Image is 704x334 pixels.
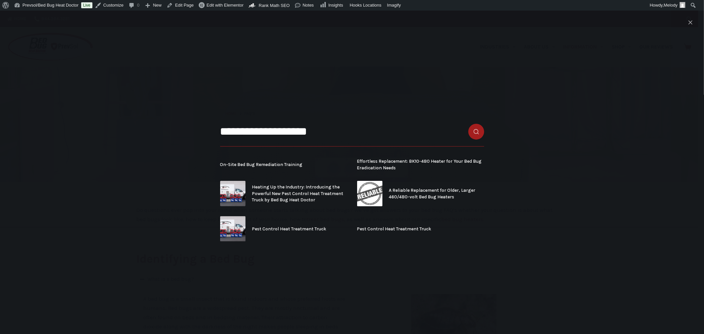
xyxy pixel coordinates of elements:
[685,17,696,28] button: Close search modal
[220,216,246,242] img: Picture1-100x100.png
[468,124,484,140] button: Search button
[81,2,92,8] a: Live
[207,3,244,8] span: Edit with Elementor
[220,117,484,147] input: Search for...
[220,181,246,206] img: Picture1-2-100x100.png
[5,3,25,22] button: Open LiveChat chat widget
[259,3,290,8] span: Rank Math SEO
[220,158,484,242] div: Search results
[664,3,678,8] span: Melody
[220,161,303,168] span: On-Site Bed Bug Remediation Training
[328,3,343,8] span: Insights
[252,184,347,203] span: Heating Up the Industry: Introducing the Powerful New Pest Control Heat Treatment Truck by Bed Bu...
[357,158,484,171] span: Effortless Replacement: BK10-480 Heater for Your Bed Bug Eradication Needs
[357,226,431,232] span: Pest Control Heat Treatment Truck
[357,181,383,206] img: shutterstock_1899796516-100x100.jpeg
[252,226,326,232] span: Pest Control Heat Treatment Truck
[389,187,484,200] span: A Reliable Replacement for Older, Larger 460/480-volt Bed Bug Heaters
